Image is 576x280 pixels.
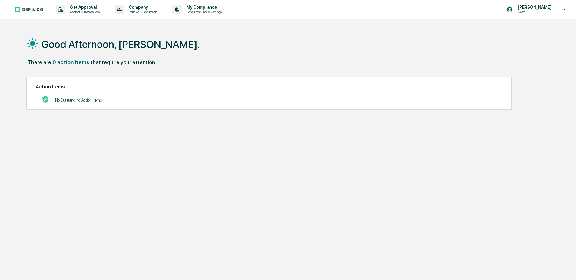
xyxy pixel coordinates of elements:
[41,38,200,50] h1: Good Afternoon, [PERSON_NAME].
[65,10,103,14] p: Content & Transactions
[513,10,554,14] p: Users
[15,6,44,12] img: logo
[182,10,225,14] p: Data, Deadlines & Settings
[91,59,156,65] div: that require your attention.
[513,5,554,10] p: [PERSON_NAME]
[124,10,160,14] p: Policies & Documents
[65,5,103,10] p: Get Approval
[52,59,89,65] div: 0 action items
[182,5,225,10] p: My Compliance
[28,59,51,65] div: There are
[124,5,160,10] p: Company
[36,84,502,90] h2: Action Items
[55,98,102,102] p: No Outstanding Action Items
[42,96,49,103] img: No Actions logo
